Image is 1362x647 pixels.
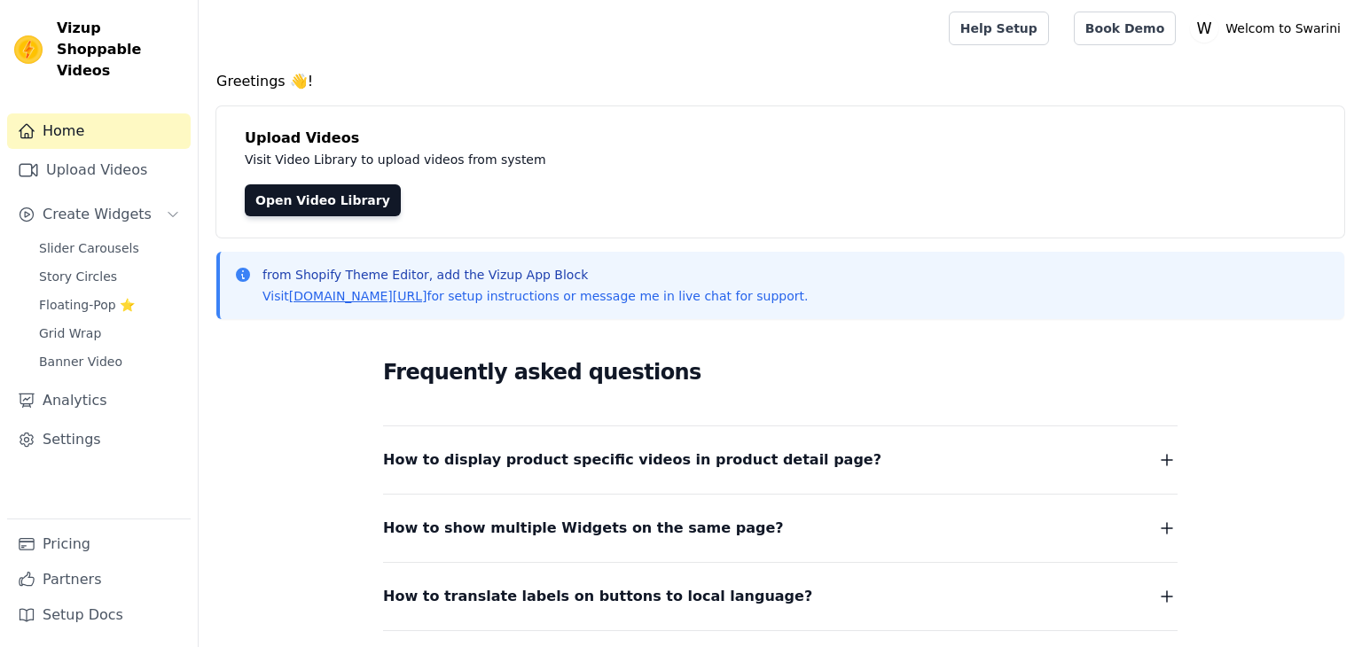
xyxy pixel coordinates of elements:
[39,239,139,257] span: Slider Carousels
[39,353,122,370] span: Banner Video
[7,383,191,418] a: Analytics
[28,236,191,261] a: Slider Carousels
[7,197,191,232] button: Create Widgets
[28,321,191,346] a: Grid Wrap
[28,292,191,317] a: Floating-Pop ⭐
[245,184,401,216] a: Open Video Library
[57,18,184,82] span: Vizup Shoppable Videos
[39,268,117,285] span: Story Circles
[28,349,191,374] a: Banner Video
[383,355,1178,390] h2: Frequently asked questions
[383,584,1178,609] button: How to translate labels on buttons to local language?
[383,448,881,472] span: How to display product specific videos in product detail page?
[383,516,784,541] span: How to show multiple Widgets on the same page?
[39,324,101,342] span: Grid Wrap
[383,448,1178,472] button: How to display product specific videos in product detail page?
[7,562,191,597] a: Partners
[7,422,191,457] a: Settings
[1218,12,1348,44] p: Welcom to Swarini
[14,35,43,64] img: Vizup
[43,204,152,225] span: Create Widgets
[1190,12,1348,44] button: W Welcom to Swarini
[7,526,191,562] a: Pricing
[28,264,191,289] a: Story Circles
[7,113,191,149] a: Home
[1197,19,1212,37] text: W
[245,149,1039,170] p: Visit Video Library to upload videos from system
[262,266,808,284] p: from Shopify Theme Editor, add the Vizup App Block
[1074,12,1176,45] a: Book Demo
[383,516,1178,541] button: How to show multiple Widgets on the same page?
[216,71,1344,92] h4: Greetings 👋!
[7,152,191,188] a: Upload Videos
[39,296,135,314] span: Floating-Pop ⭐
[383,584,812,609] span: How to translate labels on buttons to local language?
[262,287,808,305] p: Visit for setup instructions or message me in live chat for support.
[949,12,1049,45] a: Help Setup
[289,289,427,303] a: [DOMAIN_NAME][URL]
[7,597,191,633] a: Setup Docs
[245,128,1316,149] h4: Upload Videos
